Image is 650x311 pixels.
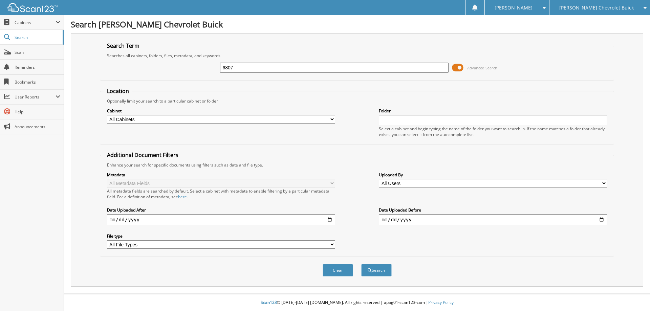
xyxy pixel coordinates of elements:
h1: Search [PERSON_NAME] Chevrolet Buick [71,19,643,30]
a: Privacy Policy [428,299,454,305]
div: Searches all cabinets, folders, files, metadata, and keywords [104,53,611,59]
img: scan123-logo-white.svg [7,3,58,12]
div: Select a cabinet and begin typing the name of the folder you want to search in. If the name match... [379,126,607,137]
label: Date Uploaded Before [379,207,607,213]
label: Metadata [107,172,335,178]
span: [PERSON_NAME] [495,6,533,10]
label: Uploaded By [379,172,607,178]
span: Announcements [15,124,60,130]
button: Search [361,264,392,276]
span: User Reports [15,94,56,100]
span: Bookmarks [15,79,60,85]
span: [PERSON_NAME] Chevrolet Buick [559,6,634,10]
legend: Additional Document Filters [104,151,182,159]
span: Cabinets [15,20,56,25]
span: Advanced Search [467,65,497,70]
label: Cabinet [107,108,335,114]
a: here [178,194,187,200]
span: Search [15,35,59,40]
legend: Search Term [104,42,143,49]
span: Scan [15,49,60,55]
button: Clear [323,264,353,276]
div: Optionally limit your search to a particular cabinet or folder [104,98,611,104]
label: Date Uploaded After [107,207,335,213]
label: Folder [379,108,607,114]
label: File type [107,233,335,239]
span: Reminders [15,64,60,70]
legend: Location [104,87,132,95]
span: Scan123 [261,299,277,305]
div: All metadata fields are searched by default. Select a cabinet with metadata to enable filtering b... [107,188,335,200]
input: end [379,214,607,225]
div: Enhance your search for specific documents using filters such as date and file type. [104,162,611,168]
input: start [107,214,335,225]
div: © [DATE]-[DATE] [DOMAIN_NAME]. All rights reserved | appg01-scan123-com | [64,294,650,311]
span: Help [15,109,60,115]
